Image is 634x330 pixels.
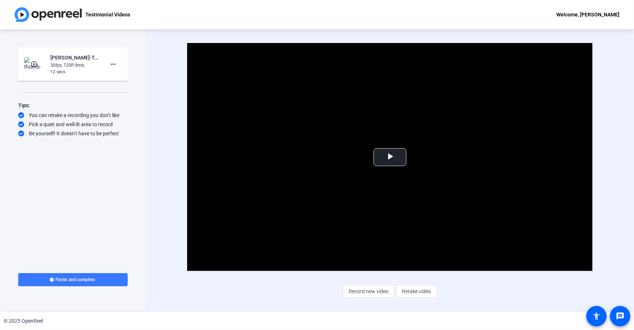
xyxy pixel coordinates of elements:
[396,285,437,298] button: Retake video
[349,284,388,298] span: Record new video
[592,312,601,321] mat-icon: accessibility
[4,317,43,325] div: © 2025 OpenReel
[50,53,99,62] div: [PERSON_NAME]-Testing-Testimonial Videos-1757535920115-webcam
[18,273,128,286] button: Finish and complete
[343,285,394,298] button: Record new video
[402,284,431,298] span: Retake video
[187,43,592,271] div: Video Player
[30,61,39,68] mat-icon: play_circle_outline
[24,57,46,71] img: thumb-nail
[18,121,128,128] div: Pick a quiet and well-lit area to record
[15,7,82,22] img: OpenReel logo
[18,112,128,119] div: You can retake a recording you don’t like
[18,130,128,137] div: Be yourself! It doesn’t have to be perfect
[556,10,619,19] div: Welcome, [PERSON_NAME]
[85,10,130,19] p: Testimonial Videos
[374,148,406,166] button: Play Video
[18,101,128,110] div: Tips:
[56,277,95,283] span: Finish and complete
[616,312,625,321] mat-icon: message
[50,69,99,75] div: 12 secs
[50,62,99,69] div: 30fps, 720P, 8mb
[109,60,117,69] mat-icon: more_horiz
